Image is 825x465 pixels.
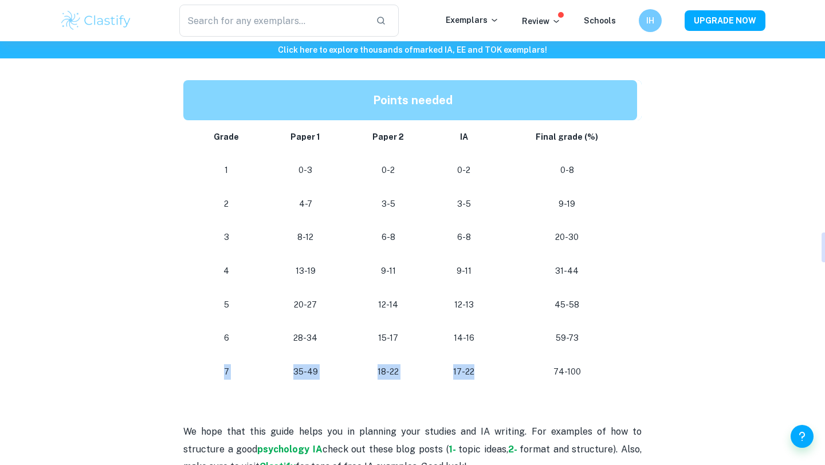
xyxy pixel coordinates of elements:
p: 8-12 [274,230,337,245]
p: 2 [197,196,256,212]
img: Clastify logo [60,9,132,32]
i: The following grade boundaries are [241,48,584,59]
p: 0-2 [439,163,488,178]
button: Help and Feedback [791,425,814,448]
p: 1 [197,163,256,178]
h6: IH [644,14,657,27]
p: 17-22 [439,364,488,380]
p: 9-11 [355,263,421,279]
p: 0-8 [506,163,628,178]
p: 9-19 [506,196,628,212]
strong: Points needed [373,93,453,107]
button: UPGRADE NOW [685,10,765,31]
p: 13-19 [274,263,337,279]
p: 3-5 [439,196,488,212]
p: 12-14 [355,297,421,313]
p: 45-58 [506,297,628,313]
p: 28-34 [274,330,337,346]
a: Schools [584,16,616,25]
p: 3 [197,230,256,245]
p: 4 [197,263,256,279]
strong: Paper 1 [290,132,320,141]
p: 3-5 [355,196,421,212]
p: 9-11 [439,263,488,279]
strong: Grade [214,132,239,141]
p: 35-49 [274,364,337,380]
p: 0-3 [274,163,337,178]
p: 7 [197,364,256,380]
a: 1- [449,444,455,455]
p: 15-17 [355,330,421,346]
p: 6-8 [355,230,421,245]
p: 18-22 [355,364,421,380]
p: 0-2 [355,163,421,178]
strong: Paper 2 [372,132,404,141]
button: IH [639,9,662,32]
p: 74-100 [506,364,628,380]
p: 4-7 [274,196,337,212]
p: 6 [197,330,256,346]
strong: IA [460,132,468,141]
a: 2- [508,444,517,455]
h6: Click here to explore thousands of marked IA, EE and TOK exemplars ! [2,44,823,56]
p: Exemplars [446,14,499,26]
strong: Final grade (%) [536,132,598,141]
span: based on official IB [DATE] grade boundaries. [391,48,584,59]
p: 20-27 [274,297,337,313]
p: 5 [197,297,256,313]
input: Search for any exemplars... [179,5,367,37]
p: 31-44 [506,263,628,279]
p: 59-73 [506,330,628,346]
p: Review [522,15,561,27]
a: psychology IA [257,444,323,455]
p: 20-30 [506,230,628,245]
p: 14-16 [439,330,488,346]
p: 12-13 [439,297,488,313]
p: 6-8 [439,230,488,245]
